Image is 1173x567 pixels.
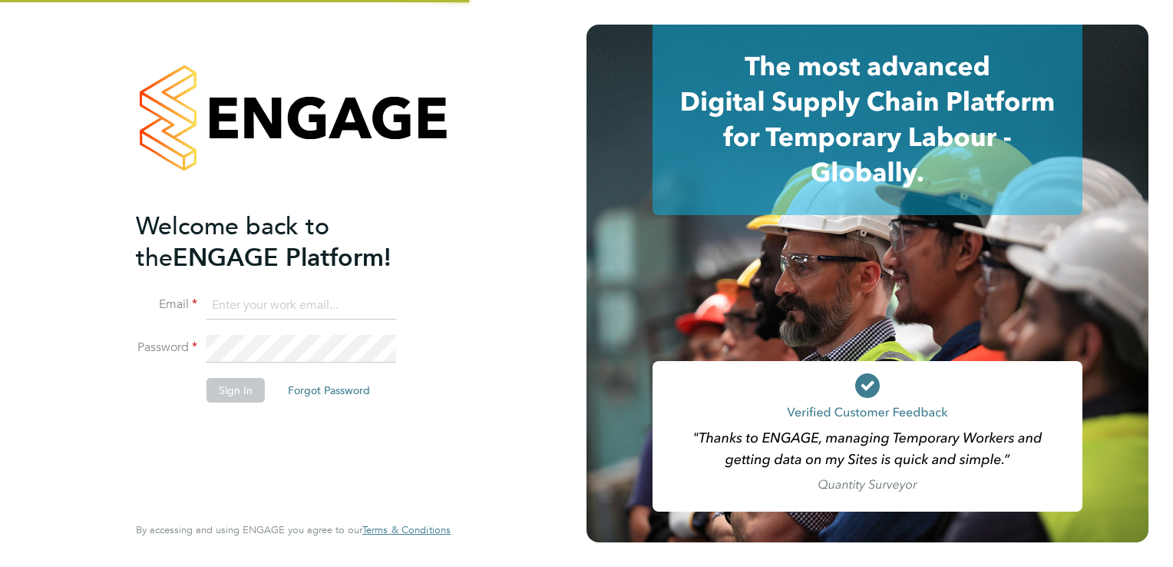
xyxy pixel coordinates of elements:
label: Email [136,297,197,313]
span: By accessing and using ENGAGE you agree to our [136,523,451,536]
button: Forgot Password [276,378,382,403]
input: Enter your work email... [207,292,396,320]
h2: ENGAGE Platform! [136,211,435,274]
label: Password [136,340,197,356]
button: Sign In [207,378,265,403]
a: Terms & Conditions [362,524,451,536]
span: Terms & Conditions [362,523,451,536]
span: Welcome back to the [136,211,329,273]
